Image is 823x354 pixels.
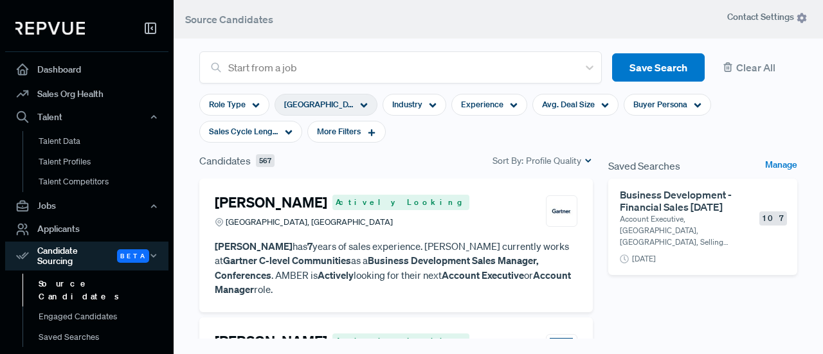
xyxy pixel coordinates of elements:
[612,53,705,82] button: Save Search
[332,333,469,349] span: Actively Looking
[765,158,797,173] a: Manage
[461,98,503,111] span: Experience
[256,154,275,168] span: 567
[223,254,351,267] strong: Gartner C-level Communities
[23,131,186,152] a: Talent Data
[318,269,354,281] strong: Actively
[5,82,168,106] a: Sales Org Health
[5,242,168,271] button: Candidate Sourcing Beta
[23,306,186,327] a: Engaged Candidates
[23,172,186,192] a: Talent Competitors
[215,240,293,252] strong: [PERSON_NAME]
[608,158,680,173] span: Saved Searches
[209,125,278,137] span: Sales Cycle Length
[15,22,85,35] img: RepVue
[5,242,168,271] div: Candidate Sourcing
[550,200,573,223] img: Gartner
[307,240,312,252] strong: 7
[117,249,149,263] span: Beta
[442,269,524,281] strong: Account Executive
[5,217,168,242] a: Applicants
[215,239,577,297] p: has years of sales experience. [PERSON_NAME] currently works at as a . AMBER is looking for their...
[185,13,273,26] span: Source Candidates
[715,53,797,82] button: Clear All
[199,153,251,168] span: Candidates
[23,152,186,172] a: Talent Profiles
[5,57,168,82] a: Dashboard
[392,98,422,111] span: Industry
[332,195,469,210] span: Actively Looking
[727,10,808,24] span: Contact Settings
[759,211,787,226] span: 107
[493,154,593,168] div: Sort By:
[215,333,327,350] h4: [PERSON_NAME]
[317,125,361,137] span: More Filters
[5,195,168,217] button: Jobs
[632,253,656,265] span: [DATE]
[620,189,746,213] h6: Business Development - Financial Sales [DATE]
[284,98,354,111] span: [GEOGRAPHIC_DATA], [GEOGRAPHIC_DATA]
[226,216,393,228] span: [GEOGRAPHIC_DATA], [GEOGRAPHIC_DATA]
[215,254,539,281] strong: Business Development Sales Manager, Conferences
[215,194,327,211] h4: [PERSON_NAME]
[209,98,246,111] span: Role Type
[633,98,687,111] span: Buyer Persona
[5,106,168,128] button: Talent
[23,327,186,348] a: Saved Searches
[526,154,581,168] span: Profile Quality
[23,274,186,306] a: Source Candidates
[542,98,595,111] span: Avg. Deal Size
[620,213,733,248] p: Account Executive, [GEOGRAPHIC_DATA], [GEOGRAPHIC_DATA], Selling Experience: Between 5 Years and ...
